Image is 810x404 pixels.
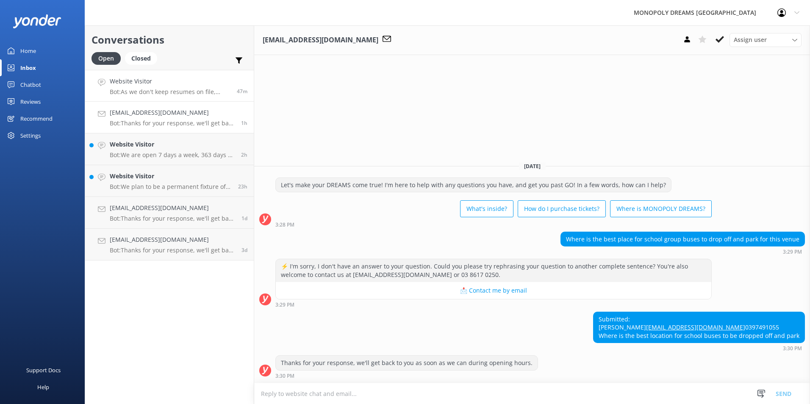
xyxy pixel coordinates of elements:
div: Sep 09 2025 03:29pm (UTC +10:00) Australia/Sydney [275,302,712,307]
a: Website VisitorBot:We plan to be a permanent fixture of [GEOGRAPHIC_DATA] - hopefully we'll see y... [85,165,254,197]
span: Sep 08 2025 04:43pm (UTC +10:00) Australia/Sydney [238,183,247,190]
h4: [EMAIL_ADDRESS][DOMAIN_NAME] [110,235,235,244]
span: Sep 08 2025 09:18am (UTC +10:00) Australia/Sydney [241,215,247,222]
div: Recommend [20,110,53,127]
div: Sep 09 2025 03:28pm (UTC +10:00) Australia/Sydney [275,221,712,227]
h4: Website Visitor [110,140,235,149]
p: Bot: Thanks for your response, we'll get back to you as soon as we can during opening hours. [110,215,235,222]
a: Website VisitorBot:As we don't keep resumes on file, please check our website for the latest open... [85,70,254,102]
div: Help [37,379,49,396]
p: Bot: Thanks for your response, we'll get back to you as soon as we can during opening hours. [110,119,235,127]
a: Open [92,53,125,63]
img: yonder-white-logo.png [13,14,61,28]
h4: Website Visitor [110,77,230,86]
a: Website VisitorBot:We are open 7 days a week, 363 days a year, including most public holidays. Ho... [85,133,254,165]
strong: 3:28 PM [275,222,294,227]
span: Sep 09 2025 03:46pm (UTC +10:00) Australia/Sydney [237,88,247,95]
span: Sep 09 2025 03:30pm (UTC +10:00) Australia/Sydney [241,119,247,127]
p: Bot: Thanks for your response, we'll get back to you as soon as we can during opening hours. [110,246,235,254]
h2: Conversations [92,32,247,48]
div: Let's make your DREAMS come true! I'm here to help with any questions you have, and get you past ... [276,178,671,192]
a: [EMAIL_ADDRESS][DOMAIN_NAME] [646,323,745,331]
div: Reviews [20,93,41,110]
a: [EMAIL_ADDRESS][DOMAIN_NAME]Bot:Thanks for your response, we'll get back to you as soon as we can... [85,229,254,260]
div: Closed [125,52,157,65]
a: [EMAIL_ADDRESS][DOMAIN_NAME]Bot:Thanks for your response, we'll get back to you as soon as we can... [85,102,254,133]
div: Submitted: [PERSON_NAME] 0397491055 Where is the best location for school buses to be dropped off... [594,312,804,343]
span: Sep 09 2025 02:01pm (UTC +10:00) Australia/Sydney [241,151,247,158]
div: Open [92,52,121,65]
div: Sep 09 2025 03:29pm (UTC +10:00) Australia/Sydney [560,249,805,255]
button: Where is MONOPOLY DREAMS? [610,200,712,217]
button: What's inside? [460,200,513,217]
h3: [EMAIL_ADDRESS][DOMAIN_NAME] [263,35,378,46]
p: Bot: As we don't keep resumes on file, please check our website for the latest openings: [DOMAIN_... [110,88,230,96]
strong: 3:30 PM [783,346,802,351]
span: Assign user [734,35,767,44]
div: Sep 09 2025 03:30pm (UTC +10:00) Australia/Sydney [593,345,805,351]
div: Assign User [730,33,802,47]
a: Closed [125,53,161,63]
h4: [EMAIL_ADDRESS][DOMAIN_NAME] [110,203,235,213]
div: Thanks for your response, we'll get back to you as soon as we can during opening hours. [276,356,538,370]
div: Support Docs [26,362,61,379]
div: Inbox [20,59,36,76]
div: Where is the best place for school group buses to drop off and park for this venue [561,232,804,246]
div: ⚡ I'm sorry, I don't have an answer to your question. Could you please try rephrasing your questi... [276,259,711,282]
strong: 3:29 PM [275,302,294,307]
a: [EMAIL_ADDRESS][DOMAIN_NAME]Bot:Thanks for your response, we'll get back to you as soon as we can... [85,197,254,229]
strong: 3:29 PM [783,249,802,255]
strong: 3:30 PM [275,374,294,379]
span: Sep 06 2025 08:58am (UTC +10:00) Australia/Sydney [241,246,247,254]
p: Bot: We plan to be a permanent fixture of [GEOGRAPHIC_DATA] - hopefully we'll see you soon! [110,183,232,191]
div: Chatbot [20,76,41,93]
button: 📩 Contact me by email [276,282,711,299]
div: Sep 09 2025 03:30pm (UTC +10:00) Australia/Sydney [275,373,538,379]
p: Bot: We are open 7 days a week, 363 days a year, including most public holidays. However, we are ... [110,151,235,159]
div: Home [20,42,36,59]
div: Settings [20,127,41,144]
h4: Website Visitor [110,172,232,181]
button: How do I purchase tickets? [518,200,606,217]
h4: [EMAIL_ADDRESS][DOMAIN_NAME] [110,108,235,117]
span: [DATE] [519,163,546,170]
